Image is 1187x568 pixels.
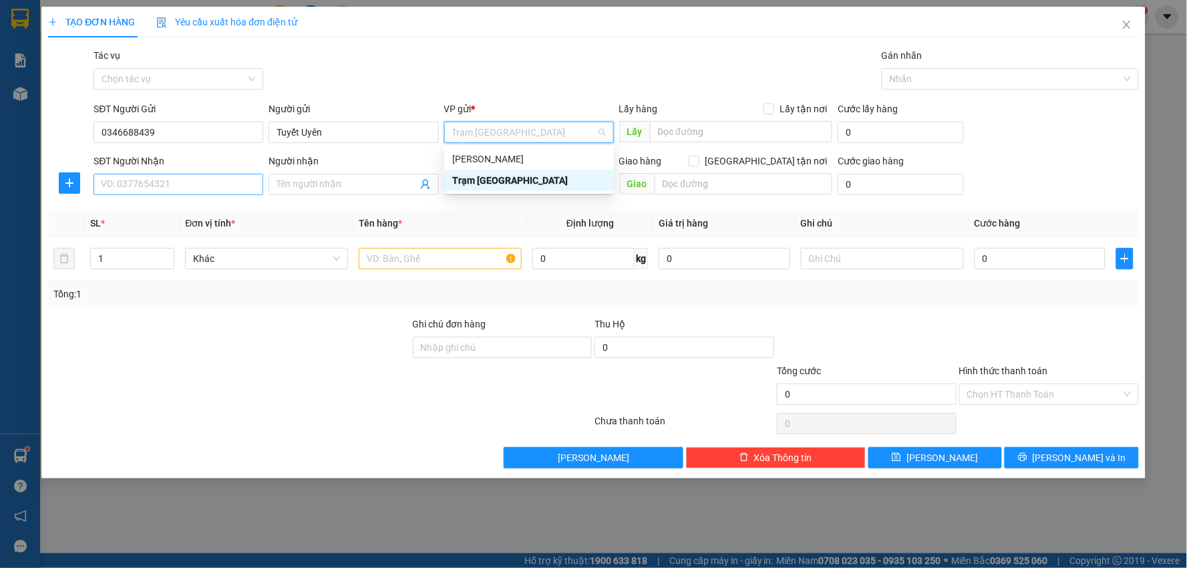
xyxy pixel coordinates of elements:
input: 0 [659,248,790,269]
span: [PERSON_NAME] [558,450,629,465]
label: Hình thức thanh toán [959,366,1048,376]
span: SL [90,218,101,229]
input: Dọc đường [650,121,833,142]
img: logo.jpg [7,7,53,53]
span: Đơn vị tính [185,218,235,229]
span: plus [59,178,79,188]
input: Cước giao hàng [838,174,964,195]
div: Trạm Sài Gòn [444,170,614,191]
span: plus [48,17,57,27]
label: Gán nhãn [882,50,922,61]
span: Trạm Sài Gòn [452,122,606,142]
span: TẠO ĐƠN HÀNG [48,17,135,27]
span: close [1122,19,1132,30]
div: Trạm [GEOGRAPHIC_DATA] [452,173,606,188]
div: Phan Thiết [444,148,614,170]
label: Ghi chú đơn hàng [413,319,486,329]
input: Cước lấy hàng [838,122,964,143]
div: Chưa thanh toán [593,414,776,437]
input: Ghi Chú [801,248,964,269]
span: Cước hàng [975,218,1021,229]
div: [PERSON_NAME] [452,152,606,166]
b: T1 [PERSON_NAME], P Phú Thuỷ [92,74,174,114]
div: SĐT Người Gửi [94,102,263,116]
li: Trung Nga [7,7,194,32]
input: Dọc đường [655,173,833,194]
button: save[PERSON_NAME] [868,447,1003,468]
div: Người gửi [269,102,438,116]
button: printer[PERSON_NAME] và In [1005,447,1139,468]
span: Tên hàng [359,218,402,229]
span: [PERSON_NAME] [906,450,978,465]
span: Định lượng [566,218,614,229]
span: Giao hàng [619,156,662,166]
span: environment [92,74,102,84]
button: [PERSON_NAME] [504,447,683,468]
span: printer [1018,452,1027,463]
button: Close [1108,7,1146,44]
span: [PERSON_NAME] và In [1033,450,1126,465]
span: [GEOGRAPHIC_DATA] tận nơi [699,154,832,168]
label: Cước lấy hàng [838,104,898,114]
span: Giao [619,173,655,194]
span: Lấy tận nơi [774,102,832,116]
button: plus [1116,248,1133,269]
button: delete [53,248,75,269]
img: icon [156,17,167,28]
input: VD: Bàn, Ghế [359,248,522,269]
span: Khác [193,249,340,269]
div: Người nhận [269,154,438,168]
span: save [892,452,901,463]
div: Tổng: 1 [53,287,458,301]
button: deleteXóa Thông tin [686,447,866,468]
span: Lấy hàng [619,104,658,114]
span: Xóa Thông tin [754,450,812,465]
li: VP Trạm [GEOGRAPHIC_DATA] [7,57,92,101]
input: Ghi chú đơn hàng [413,337,592,358]
button: plus [59,172,80,194]
span: user-add [420,179,431,190]
div: SĐT Người Nhận [94,154,263,168]
span: Giá trị hàng [659,218,708,229]
div: VP gửi [444,102,614,116]
span: Lấy [619,121,650,142]
label: Tác vụ [94,50,120,61]
span: delete [739,452,749,463]
span: kg [635,248,648,269]
span: Thu Hộ [595,319,625,329]
span: Yêu cầu xuất hóa đơn điện tử [156,17,297,27]
label: Cước giao hàng [838,156,904,166]
span: Tổng cước [777,366,821,376]
th: Ghi chú [796,210,969,237]
span: plus [1117,253,1132,264]
li: VP [PERSON_NAME] [92,57,178,72]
